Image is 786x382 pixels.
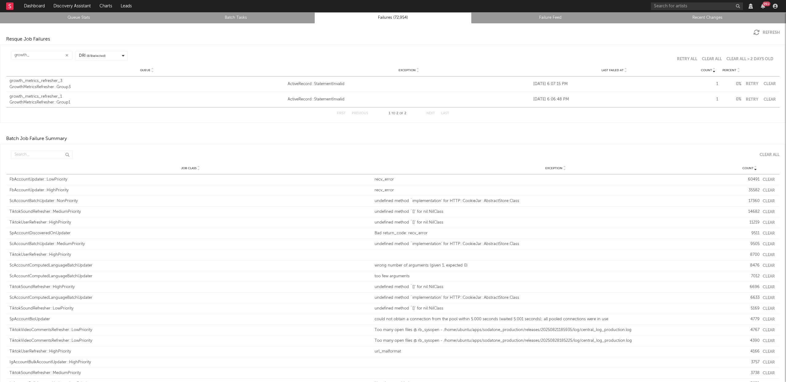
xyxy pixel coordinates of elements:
a: Failure Feed [475,14,625,21]
div: undefined method `implementation' for HTTP::CookieJar::AbstractStore:Class [375,241,737,247]
div: 1 [698,81,718,87]
div: undefined method `implementation' for HTTP::CookieJar::AbstractStore:Class [375,198,737,204]
div: undefined method `[]' for nil:NilClass [375,306,737,312]
div: 35582 [740,187,760,193]
span: Exception [545,166,562,170]
button: Clear [763,210,775,214]
div: 11219 [740,220,760,226]
div: 6633 [740,295,760,301]
div: TiktokSoundRefresher::HighPriority [10,284,372,290]
div: 6696 [740,284,760,290]
button: Clear [763,361,775,364]
button: Last [441,112,449,115]
input: Search for artists [651,2,743,10]
div: IgAccountBulkAccountUpdater::HighPriority [10,359,372,365]
div: undefined method `implementation' for HTTP::CookieJar::AbstractStore:Class [375,295,737,301]
div: 3757 [740,359,760,365]
button: Previous [352,112,368,115]
a: Failures (72,954) [318,14,468,21]
button: Refresh [753,29,780,36]
button: 99+ [761,4,765,9]
span: Queue [140,68,150,72]
div: Too many open files @ rb_sysopen - /home/ubuntu/apps/sodatone_production/releases/20250828185225/... [375,338,737,344]
div: too few arguments [375,273,737,279]
span: ( 8 / 8 selected) [87,54,106,58]
div: 8700 [740,252,760,258]
button: Clear All [755,153,780,157]
div: Resque Job Failures [6,36,50,43]
div: ScAccountBatchUpdater::MediumPriority [10,241,372,247]
div: 4390 [740,338,760,344]
button: Clear [763,82,776,86]
div: undefined method `[]' for nil:NilClass [375,209,737,215]
span: Count [701,68,712,72]
div: TiktokVideoCommentsRefresher::LowPriority [10,327,372,333]
div: Batch Job Failure Summary [6,135,67,142]
div: recv_error [375,187,737,193]
button: Clear [763,350,775,354]
input: Search... [11,51,72,60]
span: Job Class [181,166,196,170]
div: 8476 [740,263,760,269]
span: Last Failed At [601,68,624,72]
div: TiktokSoundRefresher::MediumPriority [10,370,372,376]
button: Clear [763,199,775,203]
a: Queue Stats [3,14,154,21]
div: 5169 [740,306,760,312]
button: Clear [763,371,775,375]
div: [DATE] 6:07:15 PM [533,81,695,87]
span: Exception [399,68,416,72]
button: First [337,112,346,115]
div: ScAccountComputedLanguageBatchUpdater [10,273,372,279]
button: Clear [763,339,775,343]
a: ActiveRecord::StatementInvalid [288,96,530,103]
div: 4779 [740,316,760,322]
div: DRI [79,53,106,59]
div: TiktokSoundRefresher::MediumPriority [10,209,372,215]
a: growth_metrics_refresher_3GrowthMetricsRefresher::Group3 [10,78,285,90]
button: Clear All [702,57,722,61]
input: Search... [11,150,72,159]
span: Percent [722,68,736,72]
div: url_malformat [375,349,737,355]
div: TiktokUserRefresher::HighPriority [10,349,372,355]
div: ScAccountBatchUpdater::NonPriority [10,198,372,204]
div: FbAccountUpdater::HighPriority [10,187,372,193]
div: 1 [698,96,718,103]
div: SpAccountBioUpdater [10,316,372,322]
a: ActiveRecord::StatementInvalid [288,81,530,87]
div: 0 % [721,81,741,87]
div: 60491 [740,177,760,183]
div: could not obtain a connection from the pool within 5.000 seconds (waited 5.001 seconds); all pool... [375,316,737,322]
button: Retry All [677,57,697,61]
button: Clear [763,318,775,322]
div: 99 + [763,2,770,6]
a: Recent Changes [632,14,783,21]
div: TiktokUserRefresher::HighPriority [10,252,372,258]
div: growth_metrics_refresher_3 [10,78,285,84]
span: Count [742,166,753,170]
button: Clear [763,285,775,289]
div: undefined method `[]' for nil:NilClass [375,220,737,226]
span: of [399,112,403,115]
div: 17360 [740,198,760,204]
button: Clear [763,242,775,246]
span: to [391,112,395,115]
button: Clear [763,98,776,102]
div: Bad return_code: recv_error [375,230,737,236]
button: Clear [763,307,775,311]
div: 4767 [740,327,760,333]
div: Clear All [760,153,780,157]
div: ScAccountComputedLanguageBatchUpdater [10,263,372,269]
a: Batch Tasks [161,14,311,21]
div: growth_metrics_refresher_1 [10,94,285,100]
div: 9511 [740,230,760,236]
div: FbAccountUpdater::LowPriority [10,177,372,183]
div: [DATE] 6:06:48 PM [533,96,695,103]
div: TiktokSoundRefresher::LowPriority [10,306,372,312]
button: Clear All > 2 Days Old [726,57,773,61]
button: Clear [763,275,775,279]
div: 7012 [740,273,760,279]
button: Clear [763,221,775,225]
